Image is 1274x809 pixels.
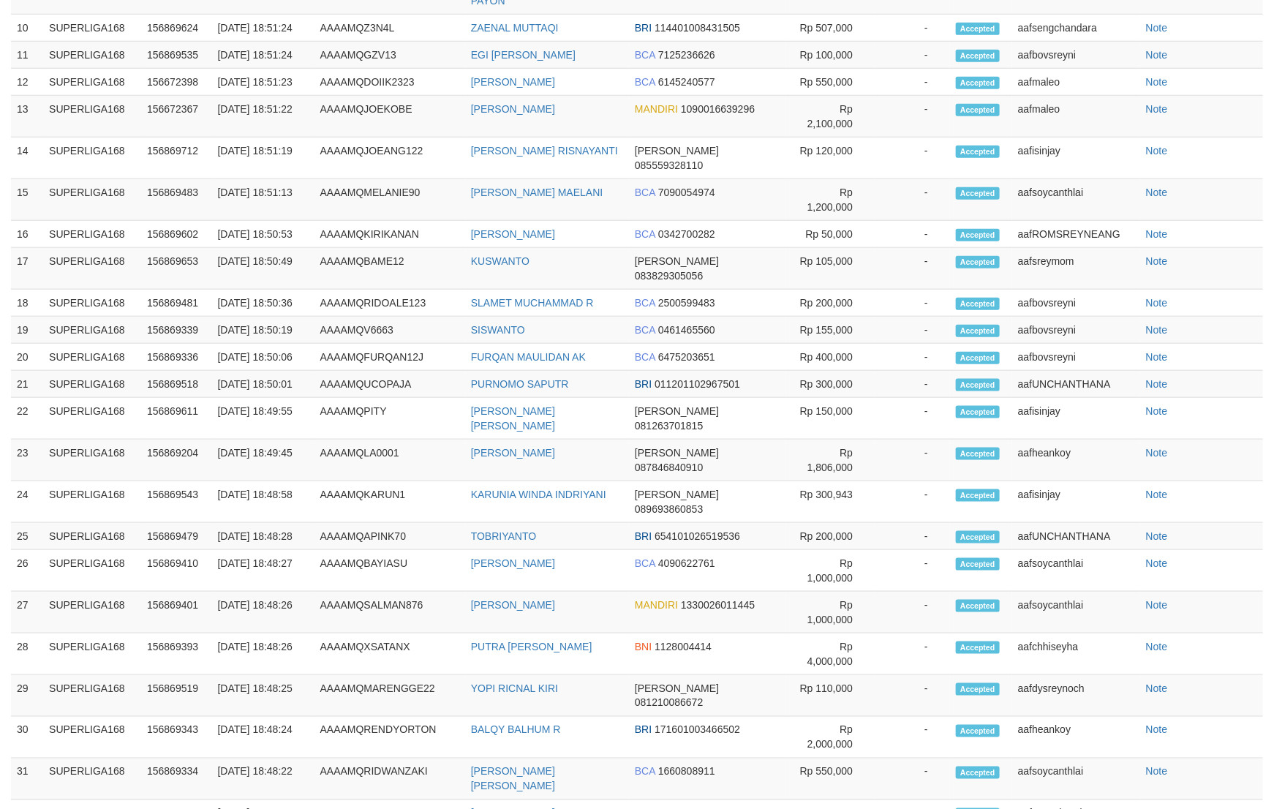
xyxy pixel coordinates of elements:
td: 156869401 [141,592,211,633]
td: Rp 300,943 [786,481,875,523]
td: Rp 155,000 [786,317,875,344]
a: Note [1146,187,1168,198]
td: 31 [11,759,43,800]
span: 7090054974 [658,187,715,198]
td: aafchhiseyha [1012,633,1140,675]
td: [DATE] 18:49:55 [212,398,314,440]
a: Note [1146,641,1168,652]
td: Rp 550,000 [786,69,875,96]
td: [DATE] 18:51:23 [212,69,314,96]
td: Rp 200,000 [786,523,875,550]
td: AAAAMQMELANIE90 [314,179,465,221]
td: SUPERLIGA168 [43,15,141,42]
span: [PERSON_NAME] [635,489,719,500]
td: aafsoycanthlai [1012,759,1140,800]
td: Rp 507,000 [786,15,875,42]
span: Accepted [956,352,1000,364]
td: 17 [11,248,43,290]
a: TOBRIYANTO [471,530,536,542]
td: 25 [11,523,43,550]
td: Rp 150,000 [786,398,875,440]
td: Rp 1,000,000 [786,550,875,592]
td: aafUNCHANTHANA [1012,371,1140,398]
td: [DATE] 18:48:26 [212,633,314,675]
span: 1660808911 [658,766,715,778]
td: - [875,675,950,717]
td: Rp 110,000 [786,675,875,717]
a: [PERSON_NAME] MAELANI [471,187,603,198]
td: - [875,317,950,344]
a: Note [1146,351,1168,363]
span: 089693860853 [635,503,703,515]
a: Note [1146,405,1168,417]
span: BCA [635,351,655,363]
td: [DATE] 18:51:22 [212,96,314,138]
td: 13 [11,96,43,138]
span: Accepted [956,641,1000,654]
a: SLAMET MUCHAMMAD R [471,297,594,309]
td: [DATE] 18:48:22 [212,759,314,800]
td: 28 [11,633,43,675]
span: 1128004414 [655,641,712,652]
td: SUPERLIGA168 [43,675,141,717]
td: SUPERLIGA168 [43,69,141,96]
span: Accepted [956,104,1000,116]
td: AAAAMQBAME12 [314,248,465,290]
td: SUPERLIGA168 [43,96,141,138]
span: [PERSON_NAME] [635,682,719,694]
td: AAAAMQLA0001 [314,440,465,481]
td: [DATE] 18:51:19 [212,138,314,179]
td: 19 [11,317,43,344]
td: - [875,371,950,398]
td: [DATE] 18:48:28 [212,523,314,550]
td: [DATE] 18:51:24 [212,15,314,42]
td: - [875,138,950,179]
td: AAAAMQRENDYORTON [314,717,465,759]
td: 156869519 [141,675,211,717]
td: aafisinjay [1012,138,1140,179]
span: Accepted [956,725,1000,737]
td: [DATE] 18:50:19 [212,317,314,344]
a: Note [1146,447,1168,459]
td: [DATE] 18:51:24 [212,42,314,69]
a: Note [1146,724,1168,736]
td: 14 [11,138,43,179]
span: [PERSON_NAME] [635,255,719,267]
td: SUPERLIGA168 [43,179,141,221]
span: 087846840910 [635,462,703,473]
span: 0461465560 [658,324,715,336]
td: 22 [11,398,43,440]
a: Note [1146,76,1168,88]
td: - [875,759,950,800]
span: Accepted [956,379,1000,391]
td: - [875,290,950,317]
td: [DATE] 18:50:01 [212,371,314,398]
span: Accepted [956,531,1000,543]
a: Note [1146,22,1168,34]
span: [PERSON_NAME] [635,145,719,157]
a: Note [1146,324,1168,336]
span: 7125236626 [658,49,715,61]
td: - [875,523,950,550]
td: aafheankoy [1012,717,1140,759]
td: [DATE] 18:50:06 [212,344,314,371]
td: SUPERLIGA168 [43,717,141,759]
td: 156869339 [141,317,211,344]
span: 654101026519536 [655,530,740,542]
span: BCA [635,228,655,240]
td: SUPERLIGA168 [43,633,141,675]
span: [PERSON_NAME] [635,447,719,459]
td: [DATE] 18:48:26 [212,592,314,633]
td: Rp 120,000 [786,138,875,179]
span: BCA [635,49,655,61]
td: - [875,633,950,675]
a: SISWANTO [471,324,525,336]
span: MANDIRI [635,599,678,611]
td: aafmaleo [1012,69,1140,96]
span: BCA [635,557,655,569]
td: [DATE] 18:50:49 [212,248,314,290]
span: 011201102967501 [655,378,740,390]
span: Accepted [956,600,1000,612]
td: SUPERLIGA168 [43,221,141,248]
td: 156869204 [141,440,211,481]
